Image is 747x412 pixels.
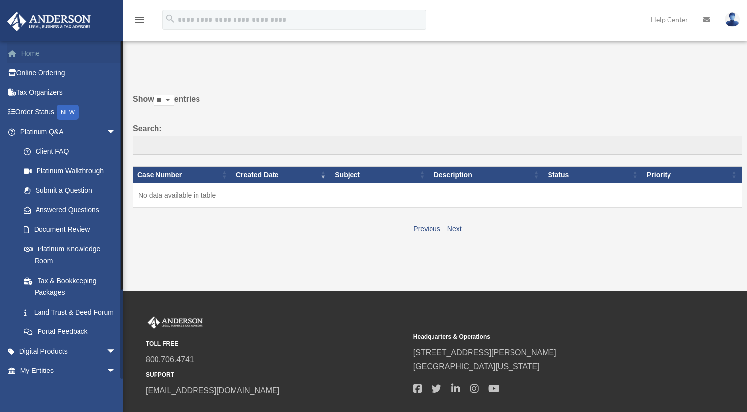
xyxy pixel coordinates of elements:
[14,200,121,220] a: Answered Questions
[7,63,131,83] a: Online Ordering
[146,386,279,395] a: [EMAIL_ADDRESS][DOMAIN_NAME]
[7,341,131,361] a: Digital Productsarrow_drop_down
[14,271,126,302] a: Tax & Bookkeeping Packages
[447,225,462,233] a: Next
[4,12,94,31] img: Anderson Advisors Platinum Portal
[14,142,126,162] a: Client FAQ
[146,339,406,349] small: TOLL FREE
[14,181,126,201] a: Submit a Question
[430,166,544,183] th: Description: activate to sort column ascending
[146,370,406,380] small: SUPPORT
[14,161,126,181] a: Platinum Walkthrough
[14,220,126,240] a: Document Review
[106,341,126,362] span: arrow_drop_down
[133,92,742,116] label: Show entries
[413,362,540,371] a: [GEOGRAPHIC_DATA][US_STATE]
[331,166,430,183] th: Subject: activate to sort column ascending
[133,14,145,26] i: menu
[133,183,742,208] td: No data available in table
[133,166,232,183] th: Case Number: activate to sort column ascending
[14,302,126,322] a: Land Trust & Deed Forum
[165,13,176,24] i: search
[133,17,145,26] a: menu
[7,361,131,381] a: My Entitiesarrow_drop_down
[7,122,126,142] a: Platinum Q&Aarrow_drop_down
[106,361,126,381] span: arrow_drop_down
[7,82,131,102] a: Tax Organizers
[7,102,131,123] a: Order StatusNEW
[232,166,331,183] th: Created Date: activate to sort column ascending
[146,316,205,329] img: Anderson Advisors Platinum Portal
[544,166,643,183] th: Status: activate to sort column ascending
[413,348,556,357] a: [STREET_ADDRESS][PERSON_NAME]
[14,239,126,271] a: Platinum Knowledge Room
[413,225,440,233] a: Previous
[146,355,194,364] a: 800.706.4741
[133,136,742,155] input: Search:
[7,43,131,63] a: Home
[57,105,79,120] div: NEW
[106,122,126,142] span: arrow_drop_down
[133,122,742,155] label: Search:
[725,12,740,27] img: User Pic
[154,95,174,106] select: Showentries
[643,166,742,183] th: Priority: activate to sort column ascending
[413,332,674,342] small: Headquarters & Operations
[14,322,126,342] a: Portal Feedback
